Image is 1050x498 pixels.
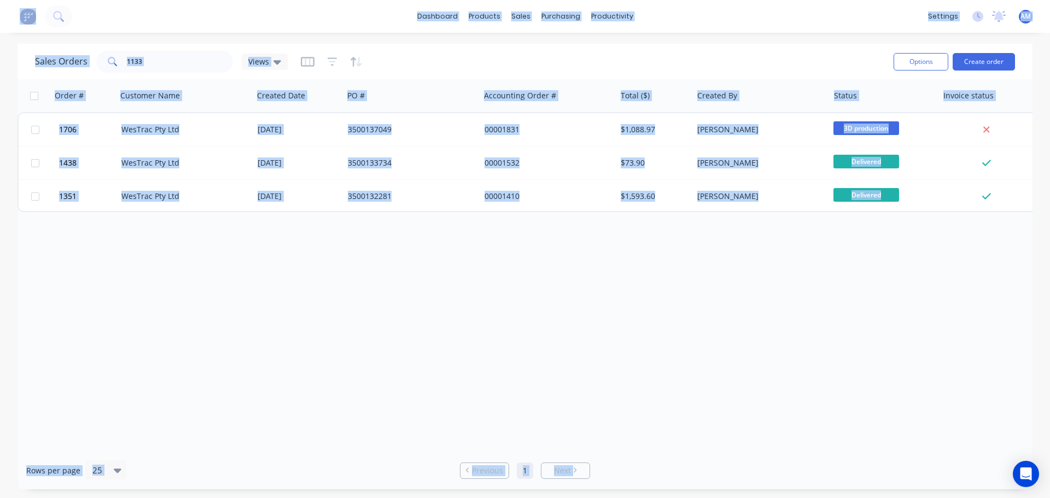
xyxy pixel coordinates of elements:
button: 1438 [56,147,121,179]
div: Accounting Order # [484,90,556,101]
span: Views [248,56,269,67]
span: AM [1020,11,1031,21]
div: [PERSON_NAME] [697,157,819,168]
button: 1706 [56,113,121,146]
div: Open Intercom Messenger [1013,461,1039,487]
div: Invoice status [943,90,994,101]
div: settings [923,8,964,25]
div: sales [506,8,536,25]
span: 3D production [833,121,899,135]
button: Create order [953,53,1015,71]
div: PO # [347,90,365,101]
div: Created Date [257,90,305,101]
div: 00001532 [485,157,606,168]
div: 00001410 [485,191,606,202]
div: [DATE] [258,191,339,202]
img: Factory [20,8,36,25]
div: 3500133734 [348,157,469,168]
div: WesTrac Pty Ltd [121,157,243,168]
div: Created By [697,90,737,101]
div: 3500137049 [348,124,469,135]
div: purchasing [536,8,586,25]
span: 1351 [59,191,77,202]
div: Order # [55,90,84,101]
a: Next page [541,465,590,476]
div: $73.90 [621,157,685,168]
span: 1438 [59,157,77,168]
div: Customer Name [120,90,180,101]
span: Previous [472,465,503,476]
a: Page 1 is your current page [517,462,533,479]
span: Delivered [833,155,899,168]
div: $1,593.60 [621,191,685,202]
div: WesTrac Pty Ltd [121,124,243,135]
div: $1,088.97 [621,124,685,135]
ul: Pagination [456,462,594,479]
span: 1706 [59,124,77,135]
div: [DATE] [258,157,339,168]
button: Options [894,53,948,71]
a: dashboard [412,8,463,25]
a: Previous page [460,465,509,476]
button: 1351 [56,180,121,213]
input: Search... [127,51,234,73]
div: Total ($) [621,90,650,101]
span: Rows per page [26,465,80,476]
div: WesTrac Pty Ltd [121,191,243,202]
div: 00001831 [485,124,606,135]
div: products [463,8,506,25]
div: [PERSON_NAME] [697,124,819,135]
div: [PERSON_NAME] [697,191,819,202]
div: productivity [586,8,639,25]
div: Status [834,90,857,101]
div: [DATE] [258,124,339,135]
span: Delivered [833,188,899,202]
div: 3500132281 [348,191,469,202]
span: Next [554,465,571,476]
h1: Sales Orders [35,56,87,67]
